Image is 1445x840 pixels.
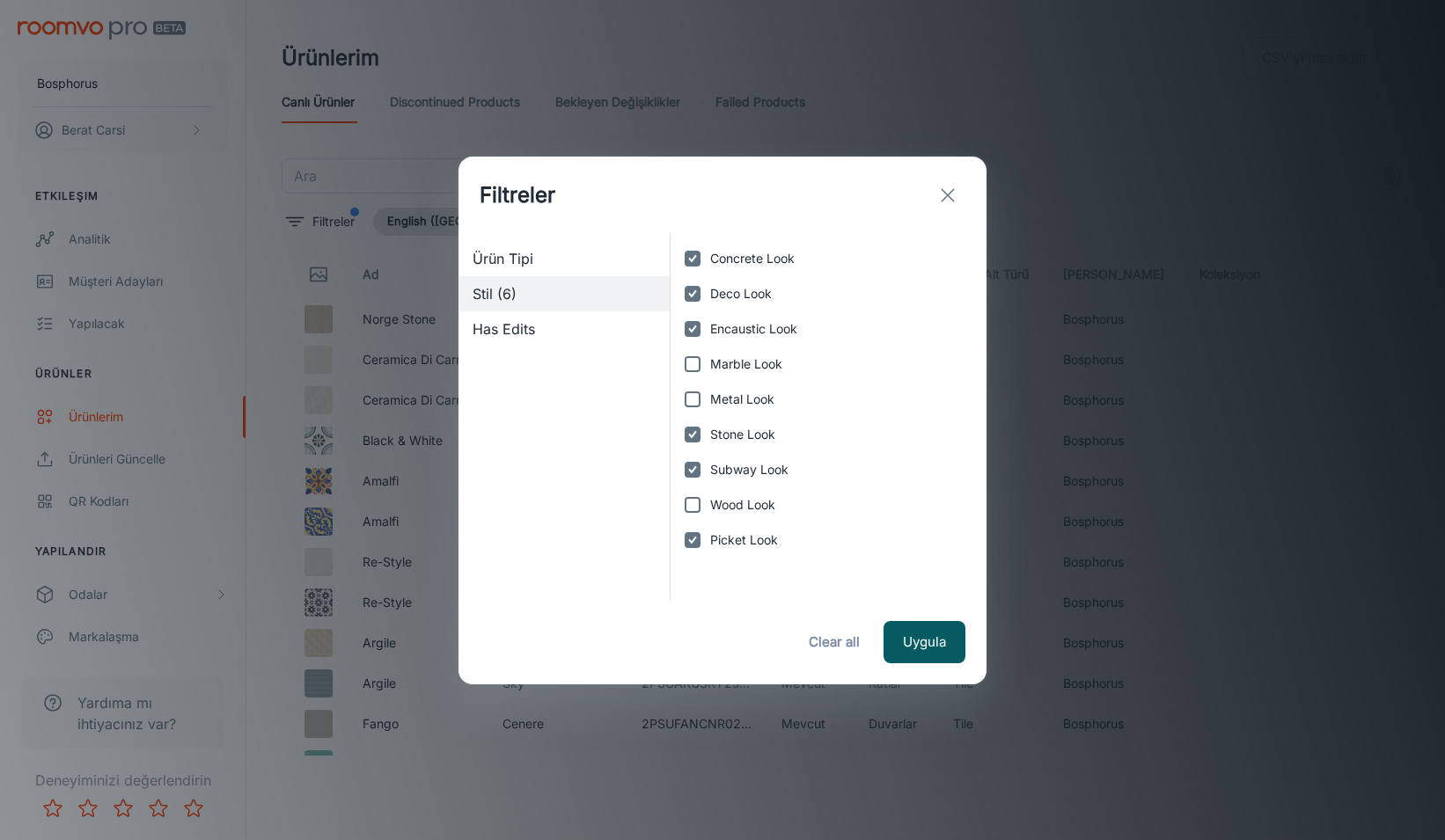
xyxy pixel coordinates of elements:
[710,249,795,268] span: Concrete Look
[710,390,774,409] span: Metal Look
[473,318,656,340] span: Has Edits
[710,284,772,303] span: Deco Look
[710,425,775,444] span: Stone Look
[473,283,656,304] span: Stil (6)
[884,621,965,663] button: Uygula
[710,354,782,374] span: Marble Look
[710,319,797,339] span: Encaustic Look
[458,311,670,347] div: Has Edits
[458,276,670,311] div: Stil (6)
[930,178,965,213] button: exit
[710,530,778,550] span: Picket Look
[799,621,869,663] button: Clear all
[473,248,656,269] span: Ürün Tipi
[710,495,775,515] span: Wood Look
[458,241,670,276] div: Ürün Tipi
[710,460,789,479] span: Subway Look
[480,179,555,211] h1: Filtreler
